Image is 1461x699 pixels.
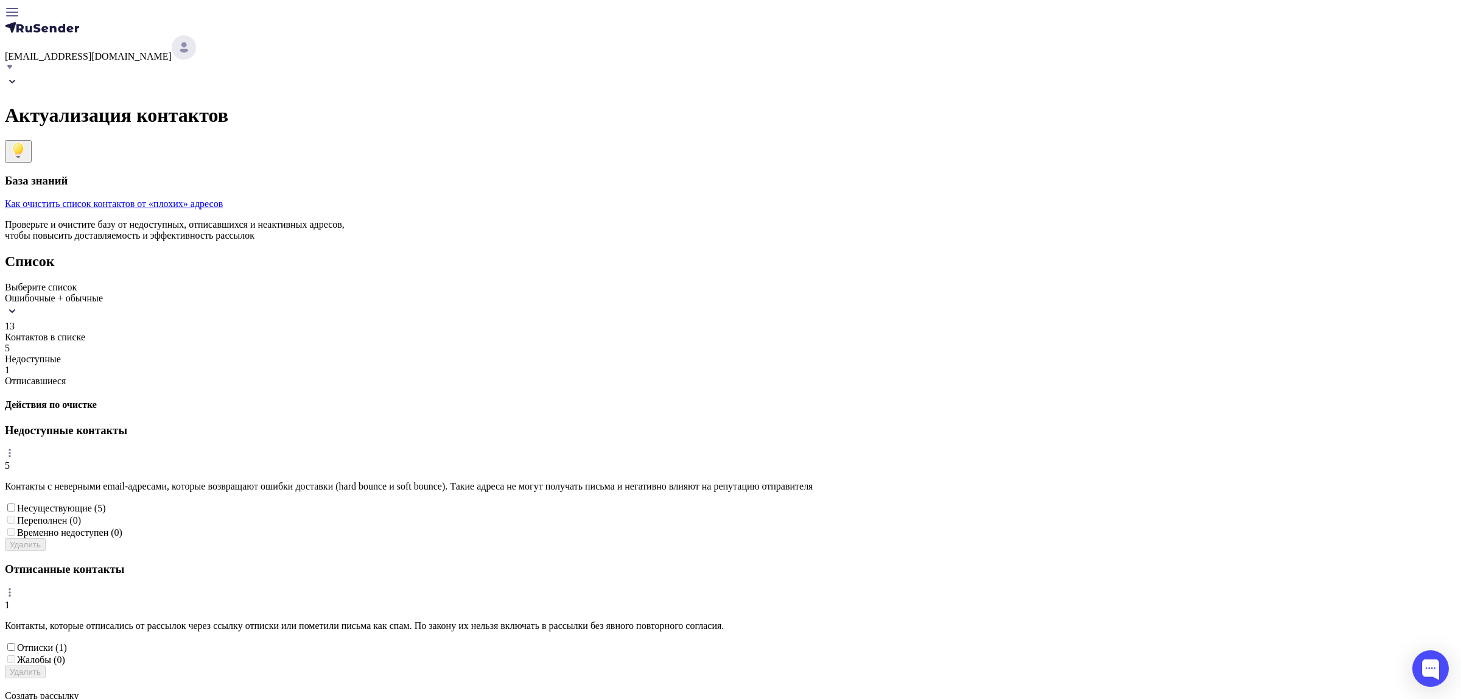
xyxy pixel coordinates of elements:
[5,399,1456,410] h4: Действия по очистке
[5,104,1456,127] h1: Актуализация контактов
[5,600,1456,611] div: 1
[5,321,1456,332] div: 13
[5,376,1456,387] div: Отписавшиеся
[5,293,103,303] span: Ошибочные + обычные
[5,332,1456,343] div: Контактов в списке
[5,481,1456,492] p: Контакты с неверными email-адресами, которые возвращают ошибки доставки (hard bounce и soft bounc...
[5,51,172,61] span: [EMAIL_ADDRESS][DOMAIN_NAME]
[5,343,1456,354] div: 5
[5,666,46,678] button: Удалить
[5,282,77,292] span: Выберите список
[5,460,1456,471] div: 5
[17,642,67,653] span: Отписки (1)
[17,503,105,513] span: Несуществующие (5)
[5,198,223,209] a: Как очистить список контактов от «плохих» адресов
[5,174,1456,188] h3: База знаний
[5,538,46,551] button: Удалить
[17,515,81,525] span: Переполнен (0)
[5,563,1456,576] h3: Отписанные контакты
[5,620,1456,631] p: Контакты, которые отписались от рассылок через ссылку отписки или пометили письма как спам. По за...
[5,365,1456,376] div: 1
[5,424,1456,437] h3: Недоступные контакты
[5,219,1456,241] p: Проверьте и очистите базу от недоступных, отписавшихся и неактивных адресов, чтобы повысить доста...
[5,253,1456,270] h2: Список
[17,655,65,665] span: Жалобы (0)
[5,354,1456,365] div: Недоступные
[17,527,122,538] span: Временно недоступен (0)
